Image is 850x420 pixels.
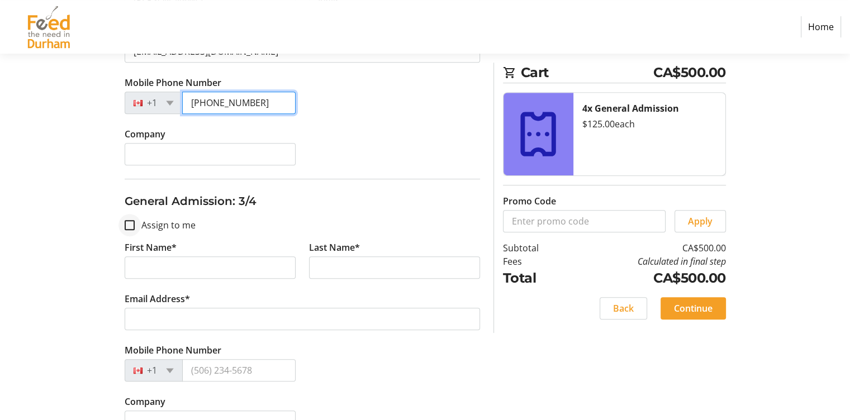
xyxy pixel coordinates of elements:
[801,16,841,37] a: Home
[503,255,567,268] td: Fees
[182,359,296,381] input: (506) 234-5678
[135,218,196,232] label: Assign to me
[567,255,726,268] td: Calculated in final step
[688,214,713,228] span: Apply
[567,268,726,288] td: CA$500.00
[309,241,360,254] label: Last Name*
[675,210,726,232] button: Apply
[125,292,190,306] label: Email Address*
[182,92,296,114] input: (506) 234-5678
[125,241,177,254] label: First Name*
[9,4,88,49] img: Feed the Need in Durham's Logo
[653,63,726,83] span: CA$500.00
[613,302,634,315] span: Back
[125,76,221,89] label: Mobile Phone Number
[582,102,679,114] strong: 4x General Admission
[674,302,713,315] span: Continue
[503,194,556,208] label: Promo Code
[567,241,726,255] td: CA$500.00
[125,193,480,209] h3: General Admission: 3/4
[521,63,654,83] span: Cart
[125,343,221,357] label: Mobile Phone Number
[503,268,567,288] td: Total
[503,241,567,255] td: Subtotal
[503,210,666,232] input: Enter promo code
[125,127,165,141] label: Company
[125,395,165,408] label: Company
[661,297,726,319] button: Continue
[600,297,647,319] button: Back
[582,117,716,131] div: $125.00 each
